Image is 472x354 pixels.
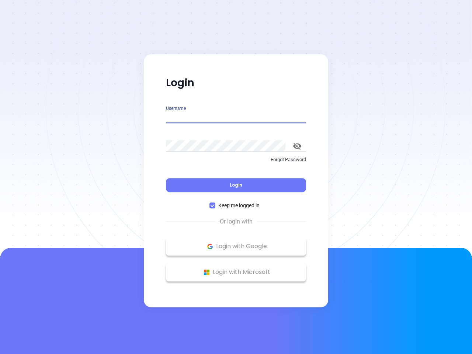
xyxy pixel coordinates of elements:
[230,182,242,188] span: Login
[202,268,211,277] img: Microsoft Logo
[166,106,186,111] label: Username
[170,241,302,252] p: Login with Google
[166,156,306,163] p: Forgot Password
[166,263,306,281] button: Microsoft Logo Login with Microsoft
[166,237,306,256] button: Google Logo Login with Google
[215,201,263,209] span: Keep me logged in
[288,137,306,155] button: toggle password visibility
[166,76,306,90] p: Login
[166,178,306,192] button: Login
[216,217,256,226] span: Or login with
[205,242,215,251] img: Google Logo
[170,267,302,278] p: Login with Microsoft
[166,156,306,169] a: Forgot Password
